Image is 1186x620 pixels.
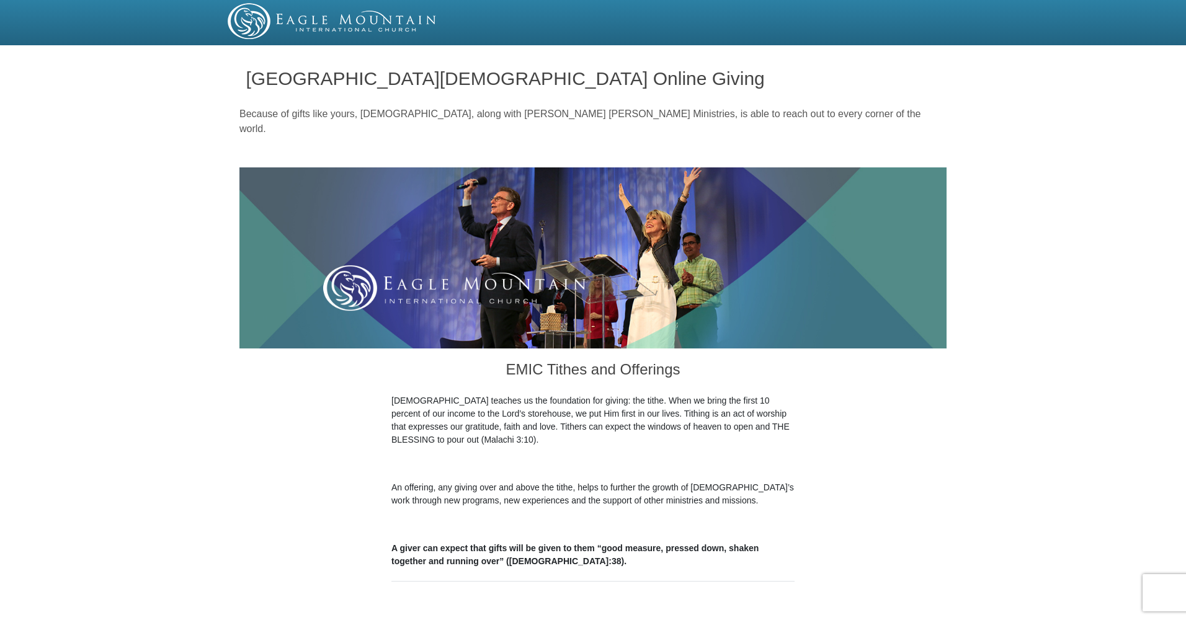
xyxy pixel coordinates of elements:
[239,107,947,136] p: Because of gifts like yours, [DEMOGRAPHIC_DATA], along with [PERSON_NAME] [PERSON_NAME] Ministrie...
[228,3,437,39] img: EMIC
[246,68,940,89] h1: [GEOGRAPHIC_DATA][DEMOGRAPHIC_DATA] Online Giving
[391,481,795,507] p: An offering, any giving over and above the tithe, helps to further the growth of [DEMOGRAPHIC_DAT...
[391,543,759,566] b: A giver can expect that gifts will be given to them “good measure, pressed down, shaken together ...
[391,348,795,394] h3: EMIC Tithes and Offerings
[391,394,795,446] p: [DEMOGRAPHIC_DATA] teaches us the foundation for giving: the tithe. When we bring the first 10 pe...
